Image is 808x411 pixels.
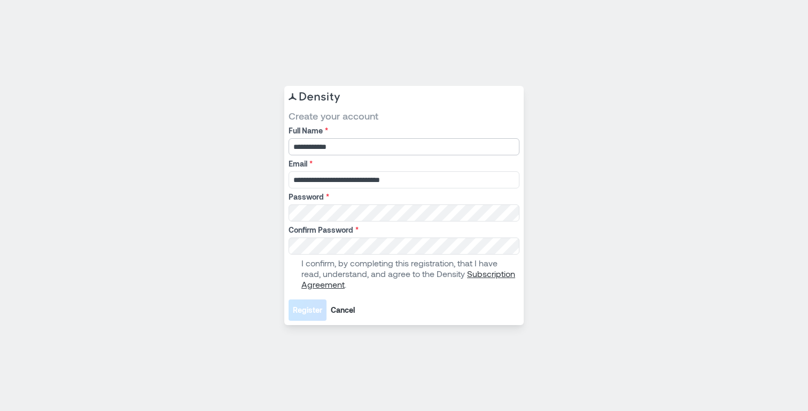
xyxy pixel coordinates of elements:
[331,305,355,315] span: Cancel
[301,268,515,289] a: Subscription Agreement
[289,125,517,136] label: Full Name
[289,159,517,169] label: Email
[289,192,517,202] label: Password
[289,299,327,321] button: Register
[327,299,359,321] button: Cancel
[293,305,322,315] span: Register
[301,258,517,290] p: I confirm, by completing this registration, that I have read, understand, and agree to the Density .
[289,225,517,235] label: Confirm Password
[289,109,519,122] span: Create your account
